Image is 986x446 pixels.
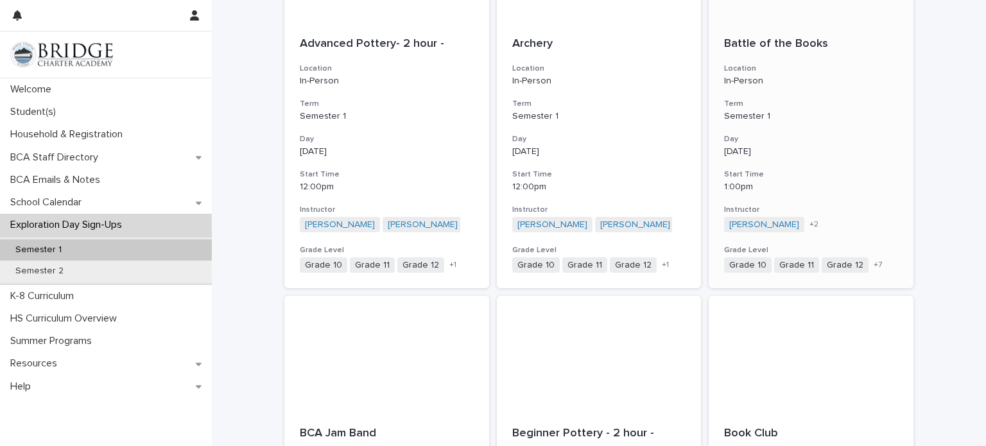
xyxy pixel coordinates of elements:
p: K-8 Curriculum [5,290,84,302]
a: [PERSON_NAME] [729,219,799,230]
h3: Term [724,99,898,109]
h3: Term [512,99,686,109]
h3: Day [724,134,898,144]
h3: Start Time [512,169,686,180]
h3: Instructor [512,205,686,215]
p: Archery [512,37,686,51]
h3: Location [512,64,686,74]
h3: Instructor [300,205,474,215]
a: [PERSON_NAME] [600,219,670,230]
p: Student(s) [5,106,66,118]
h3: Start Time [300,169,474,180]
p: 1:00pm [724,182,898,193]
p: BCA Jam Band [300,427,474,441]
p: HS Curriculum Overview [5,313,127,325]
p: 12:00pm [300,182,474,193]
p: Help [5,381,41,393]
p: School Calendar [5,196,92,209]
p: Semester 1 [512,111,686,122]
p: Semester 1 [724,111,898,122]
span: Grade 10 [512,257,560,273]
h3: Start Time [724,169,898,180]
span: + 7 [874,261,882,269]
p: Resources [5,357,67,370]
span: Grade 12 [610,257,657,273]
p: Advanced Pottery- 2 hour - [300,37,474,51]
span: + 1 [662,261,669,269]
p: [DATE] [724,146,898,157]
p: Book Club [724,427,898,441]
span: Grade 10 [724,257,772,273]
img: V1C1m3IdTEidaUdm9Hs0 [10,42,113,67]
p: Summer Programs [5,335,102,347]
h3: Day [512,134,686,144]
p: Exploration Day Sign-Ups [5,219,132,231]
p: Semester 1 [300,111,474,122]
span: Grade 10 [300,257,347,273]
p: Welcome [5,83,62,96]
p: 12:00pm [512,182,686,193]
span: Grade 11 [774,257,819,273]
p: Household & Registration [5,128,133,141]
span: Grade 12 [822,257,869,273]
span: Grade 11 [562,257,607,273]
span: + 2 [809,221,818,228]
p: In-Person [724,76,898,87]
span: + 1 [449,261,456,269]
p: In-Person [512,76,686,87]
p: Semester 2 [5,266,74,277]
h3: Location [724,64,898,74]
h3: Grade Level [300,245,474,255]
p: BCA Staff Directory [5,151,108,164]
p: Beginner Pottery - 2 hour - [512,427,686,441]
h3: Grade Level [724,245,898,255]
a: [PERSON_NAME] [388,219,458,230]
p: In-Person [300,76,474,87]
span: Grade 12 [397,257,444,273]
h3: Term [300,99,474,109]
p: Battle of the Books [724,37,898,51]
span: Grade 11 [350,257,395,273]
h3: Grade Level [512,245,686,255]
a: [PERSON_NAME] [305,219,375,230]
p: [DATE] [512,146,686,157]
p: [DATE] [300,146,474,157]
h3: Location [300,64,474,74]
h3: Instructor [724,205,898,215]
p: Semester 1 [5,244,72,255]
h3: Day [300,134,474,144]
p: BCA Emails & Notes [5,174,110,186]
a: [PERSON_NAME] [517,219,587,230]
